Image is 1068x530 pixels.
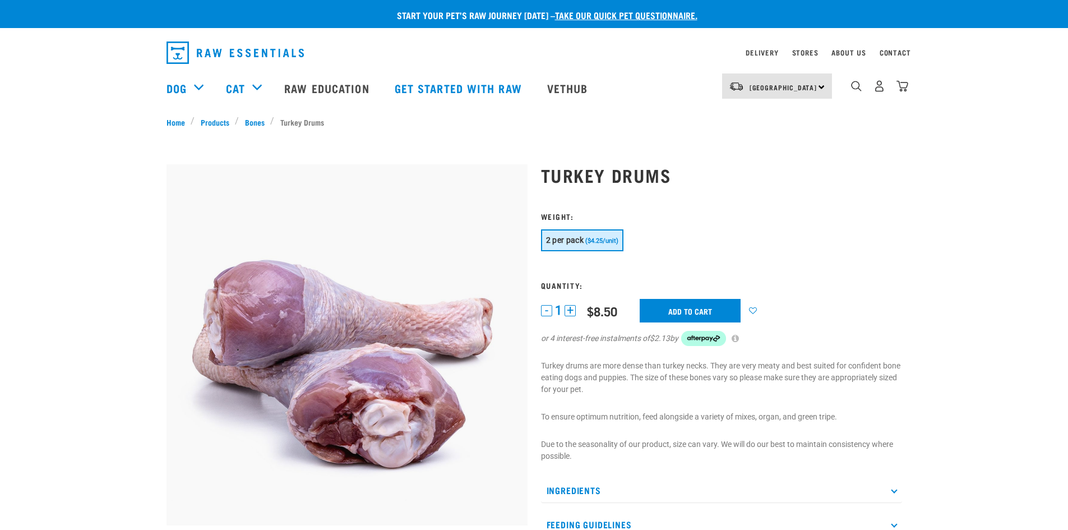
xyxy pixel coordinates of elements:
[541,212,902,220] h3: Weight:
[226,80,245,96] a: Cat
[273,66,383,110] a: Raw Education
[239,116,270,128] a: Bones
[650,333,670,344] span: $2.13
[587,304,617,318] div: $8.50
[541,439,902,462] p: Due to the seasonality of our product, size can vary. We will do our best to maintain consistency...
[167,80,187,96] a: Dog
[681,331,726,347] img: Afterpay
[541,229,624,251] button: 2 per pack ($4.25/unit)
[555,12,697,17] a: take our quick pet questionnaire.
[555,305,562,316] span: 1
[158,37,911,68] nav: dropdown navigation
[792,50,819,54] a: Stores
[167,116,902,128] nav: breadcrumbs
[750,85,817,89] span: [GEOGRAPHIC_DATA]
[729,81,744,91] img: van-moving.png
[167,116,191,128] a: Home
[880,50,911,54] a: Contact
[565,305,576,316] button: +
[640,299,741,322] input: Add to cart
[896,80,908,92] img: home-icon@2x.png
[167,164,528,526] img: 1253 Turkey Drums 01
[195,116,235,128] a: Products
[585,237,618,245] span: ($4.25/unit)
[541,411,902,423] p: To ensure optimum nutrition, feed alongside a variety of mixes, organ, and green tripe.
[873,80,885,92] img: user.png
[536,66,602,110] a: Vethub
[541,165,902,185] h1: Turkey Drums
[541,281,902,289] h3: Quantity:
[383,66,536,110] a: Get started with Raw
[167,42,304,64] img: Raw Essentials Logo
[746,50,778,54] a: Delivery
[541,478,902,503] p: Ingredients
[541,305,552,316] button: -
[851,81,862,91] img: home-icon-1@2x.png
[546,236,584,245] span: 2 per pack
[541,360,902,395] p: Turkey drums are more dense than turkey necks. They are very meaty and best suited for confident ...
[541,331,902,347] div: or 4 interest-free instalments of by
[831,50,866,54] a: About Us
